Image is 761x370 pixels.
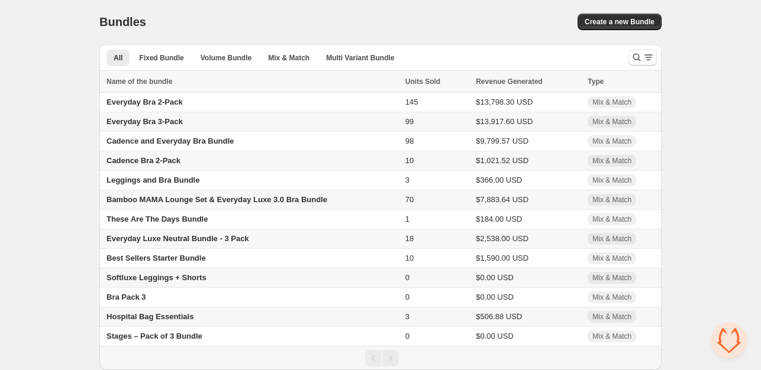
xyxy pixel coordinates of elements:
span: $1,021.52 USD [476,156,528,165]
span: 98 [405,137,414,145]
span: Everyday Luxe Neutral Bundle - 3 Pack [107,234,249,243]
span: 0 [405,273,409,282]
span: Cadence and Everyday Bra Bundle [107,137,234,145]
span: Mix & Match [592,254,631,263]
div: Type [588,76,654,87]
div: Open chat [711,323,747,358]
span: Everyday Bra 2-Pack [107,98,183,106]
span: $366.00 USD [476,176,522,184]
span: Fixed Bundle [139,53,183,63]
span: $13,917.60 USD [476,117,533,126]
span: Mix & Match [592,332,631,341]
span: $2,538.00 USD [476,234,528,243]
span: Revenue Generated [476,76,543,87]
span: Bamboo MAMA Lounge Set & Everyday Luxe 3.0 Bra Bundle [107,195,327,204]
span: $184.00 USD [476,215,522,223]
span: 1 [405,215,409,223]
h1: Bundles [99,15,146,29]
span: 145 [405,98,418,106]
span: 10 [405,156,414,165]
span: Cadence Bra 2-Pack [107,156,180,165]
span: Leggings and Bra Bundle [107,176,199,184]
span: 18 [405,234,414,243]
span: $1,590.00 USD [476,254,528,262]
button: Units Sold [405,76,452,87]
span: 0 [405,293,409,301]
span: Stages – Pack of 3 Bundle [107,332,202,340]
span: 10 [405,254,414,262]
span: Mix & Match [268,53,309,63]
span: $9,799.57 USD [476,137,528,145]
span: Mix & Match [592,176,631,185]
span: $0.00 USD [476,293,514,301]
span: 99 [405,117,414,126]
span: Mix & Match [592,156,631,165]
span: 70 [405,195,414,204]
span: Units Sold [405,76,440,87]
span: $506.88 USD [476,312,522,321]
span: 3 [405,312,409,321]
span: Mix & Match [592,137,631,146]
nav: Pagination [99,346,662,370]
span: $7,883.64 USD [476,195,528,204]
span: Multi Variant Bundle [326,53,394,63]
span: Everyday Bra 3-Pack [107,117,183,126]
span: Create a new Bundle [585,17,654,27]
span: Mix & Match [592,293,631,302]
span: $0.00 USD [476,332,514,340]
span: Bra Pack 3 [107,293,146,301]
span: Volume Bundle [201,53,251,63]
div: Name of the bundle [107,76,398,87]
span: Mix & Match [592,273,631,283]
span: Mix & Match [592,195,631,205]
button: Create a new Bundle [578,14,662,30]
span: Mix & Match [592,98,631,107]
span: Softluxe Leggings + Shorts [107,273,207,282]
span: $13,798.30 USD [476,98,533,106]
span: Mix & Match [592,234,631,244]
span: Mix & Match [592,117,631,126]
span: Best Sellers Starter Bundle [107,254,206,262]
span: Hospital Bag Essentials [107,312,194,321]
span: These Are The Days Bundle [107,215,208,223]
span: $0.00 USD [476,273,514,282]
span: 3 [405,176,409,184]
span: All [114,53,122,63]
span: Mix & Match [592,312,631,322]
button: Search and filter results [628,49,657,66]
span: Mix & Match [592,215,631,224]
span: 0 [405,332,409,340]
button: Revenue Generated [476,76,554,87]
